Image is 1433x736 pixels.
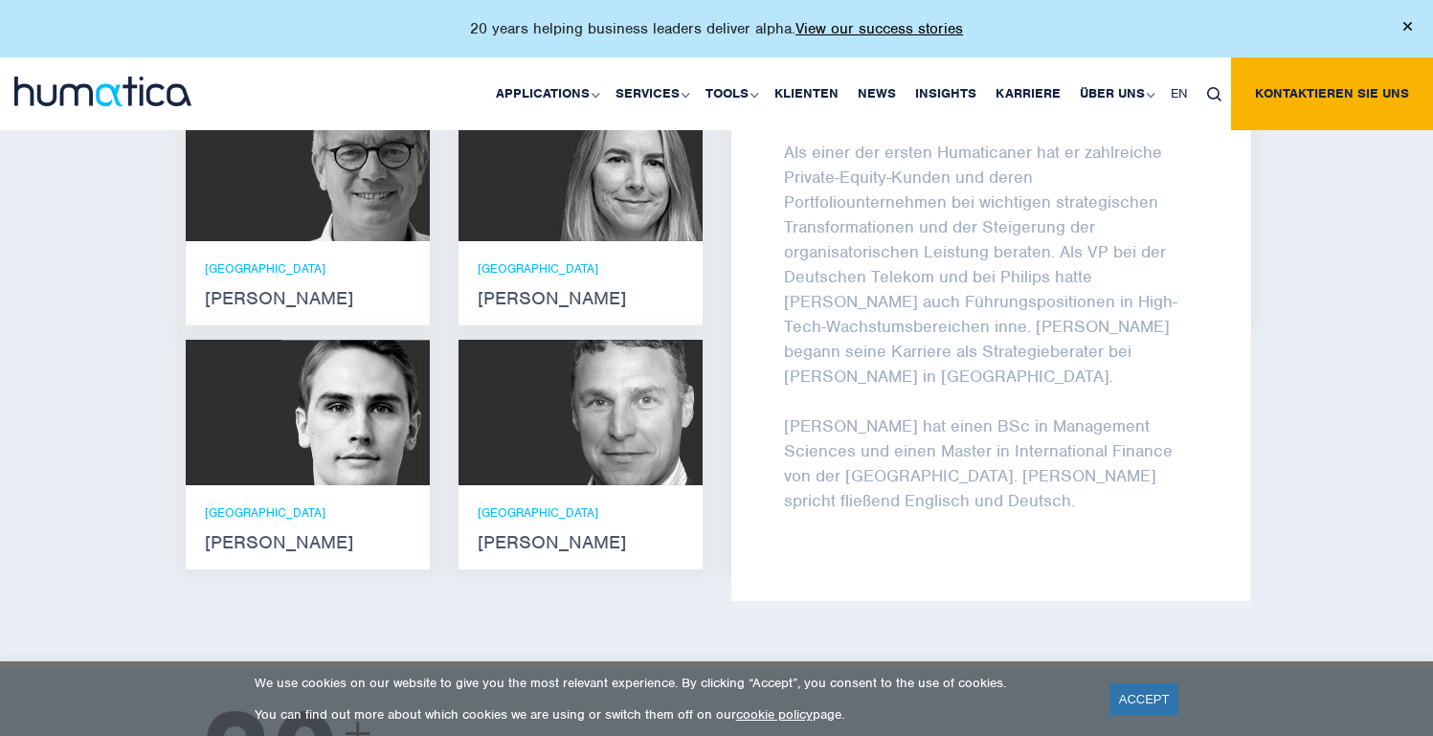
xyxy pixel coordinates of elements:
[205,260,411,277] p: [GEOGRAPHIC_DATA]
[478,260,683,277] p: [GEOGRAPHIC_DATA]
[205,535,411,550] strong: [PERSON_NAME]
[795,19,963,38] a: View our success stories
[848,57,906,130] a: News
[281,96,430,241] img: Jan Löning
[736,706,813,723] a: cookie policy
[478,535,683,550] strong: [PERSON_NAME]
[554,340,703,485] img: Bryan Turner
[486,57,606,130] a: Applications
[1171,85,1188,101] span: EN
[281,340,430,485] img: Paul Simpson
[1070,57,1161,130] a: Über uns
[470,19,963,38] p: 20 years helping business leaders deliver alpha.
[765,57,848,130] a: Klienten
[784,413,1198,513] p: [PERSON_NAME] hat einen BSc in Management Sciences und einen Master in International Finance von ...
[1231,57,1433,130] a: Kontaktieren Sie uns
[14,77,191,106] img: logo
[554,96,703,241] img: Zoë Fox
[1207,87,1221,101] img: search_icon
[1109,683,1179,715] a: ACCEPT
[606,57,696,130] a: Services
[906,57,986,130] a: Insights
[478,504,683,521] p: [GEOGRAPHIC_DATA]
[696,57,765,130] a: Tools
[478,291,683,306] strong: [PERSON_NAME]
[784,140,1198,389] p: Als einer der ersten Humaticaner hat er zahlreiche Private-Equity-Kunden und deren Portfoliounter...
[205,504,411,521] p: [GEOGRAPHIC_DATA]
[986,57,1070,130] a: Karriere
[255,675,1086,691] p: We use cookies on our website to give you the most relevant experience. By clicking “Accept”, you...
[205,291,411,306] strong: [PERSON_NAME]
[255,706,1086,723] p: You can find out more about which cookies we are using or switch them off on our page.
[1161,57,1198,130] a: EN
